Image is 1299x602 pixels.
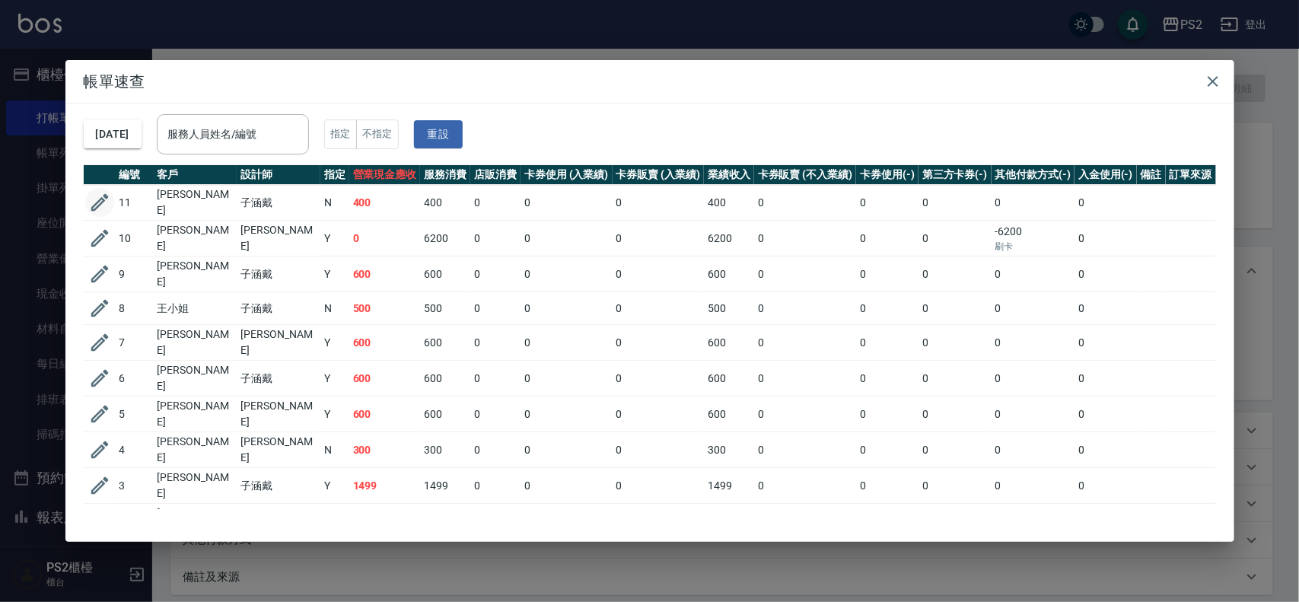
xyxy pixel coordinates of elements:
[704,256,754,292] td: 600
[992,185,1075,221] td: 0
[856,185,919,221] td: 0
[704,221,754,256] td: 6200
[919,221,992,256] td: 0
[704,185,754,221] td: 400
[521,504,613,540] td: 0
[470,165,521,185] th: 店販消費
[320,165,349,185] th: 指定
[613,397,705,432] td: 0
[349,361,421,397] td: 600
[470,397,521,432] td: 0
[1075,468,1137,504] td: 0
[470,504,521,540] td: 0
[154,325,237,361] td: [PERSON_NAME]
[349,221,421,256] td: 0
[116,165,154,185] th: 編號
[1137,165,1166,185] th: 備註
[1075,504,1137,540] td: 0
[919,256,992,292] td: 0
[320,432,349,468] td: N
[919,432,992,468] td: 0
[521,292,613,325] td: 0
[856,432,919,468] td: 0
[414,120,463,148] button: 重設
[613,504,705,540] td: 0
[349,325,421,361] td: 600
[470,256,521,292] td: 0
[154,221,237,256] td: [PERSON_NAME]
[919,325,992,361] td: 0
[154,468,237,504] td: [PERSON_NAME]
[470,221,521,256] td: 0
[356,119,399,149] button: 不指定
[320,292,349,325] td: N
[613,165,705,185] th: 卡券販賣 (入業績)
[420,221,470,256] td: 6200
[470,468,521,504] td: 0
[1075,256,1137,292] td: 0
[754,292,856,325] td: 0
[470,325,521,361] td: 0
[704,468,754,504] td: 1499
[237,504,320,540] td: 子涵戴
[919,165,992,185] th: 第三方卡券(-)
[919,292,992,325] td: 0
[420,185,470,221] td: 400
[420,504,470,540] td: 600
[754,397,856,432] td: 0
[349,397,421,432] td: 600
[754,361,856,397] td: 0
[116,256,154,292] td: 9
[856,397,919,432] td: 0
[420,292,470,325] td: 500
[521,165,613,185] th: 卡券使用 (入業績)
[116,432,154,468] td: 4
[237,256,320,292] td: 子涵戴
[613,361,705,397] td: 0
[856,468,919,504] td: 0
[754,256,856,292] td: 0
[237,221,320,256] td: [PERSON_NAME]
[154,397,237,432] td: [PERSON_NAME]
[992,397,1075,432] td: 0
[992,468,1075,504] td: 0
[856,256,919,292] td: 0
[521,468,613,504] td: 0
[704,361,754,397] td: 600
[521,185,613,221] td: 0
[349,468,421,504] td: 1499
[116,361,154,397] td: 6
[116,397,154,432] td: 5
[1075,397,1137,432] td: 0
[919,185,992,221] td: 0
[754,165,856,185] th: 卡券販賣 (不入業績)
[420,256,470,292] td: 600
[613,292,705,325] td: 0
[613,221,705,256] td: 0
[470,361,521,397] td: 0
[420,397,470,432] td: 600
[992,165,1075,185] th: 其他付款方式(-)
[237,325,320,361] td: [PERSON_NAME]
[856,504,919,540] td: 0
[470,292,521,325] td: 0
[856,292,919,325] td: 0
[237,468,320,504] td: 子涵戴
[992,432,1075,468] td: 0
[754,504,856,540] td: 0
[470,432,521,468] td: 0
[116,292,154,325] td: 8
[992,292,1075,325] td: 0
[704,504,754,540] td: 600
[521,397,613,432] td: 0
[992,221,1075,256] td: -6200
[237,397,320,432] td: [PERSON_NAME]
[320,185,349,221] td: N
[1166,165,1216,185] th: 訂單來源
[116,185,154,221] td: 11
[154,361,237,397] td: [PERSON_NAME]
[1075,221,1137,256] td: 0
[1075,165,1137,185] th: 入金使用(-)
[154,185,237,221] td: [PERSON_NAME]
[521,325,613,361] td: 0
